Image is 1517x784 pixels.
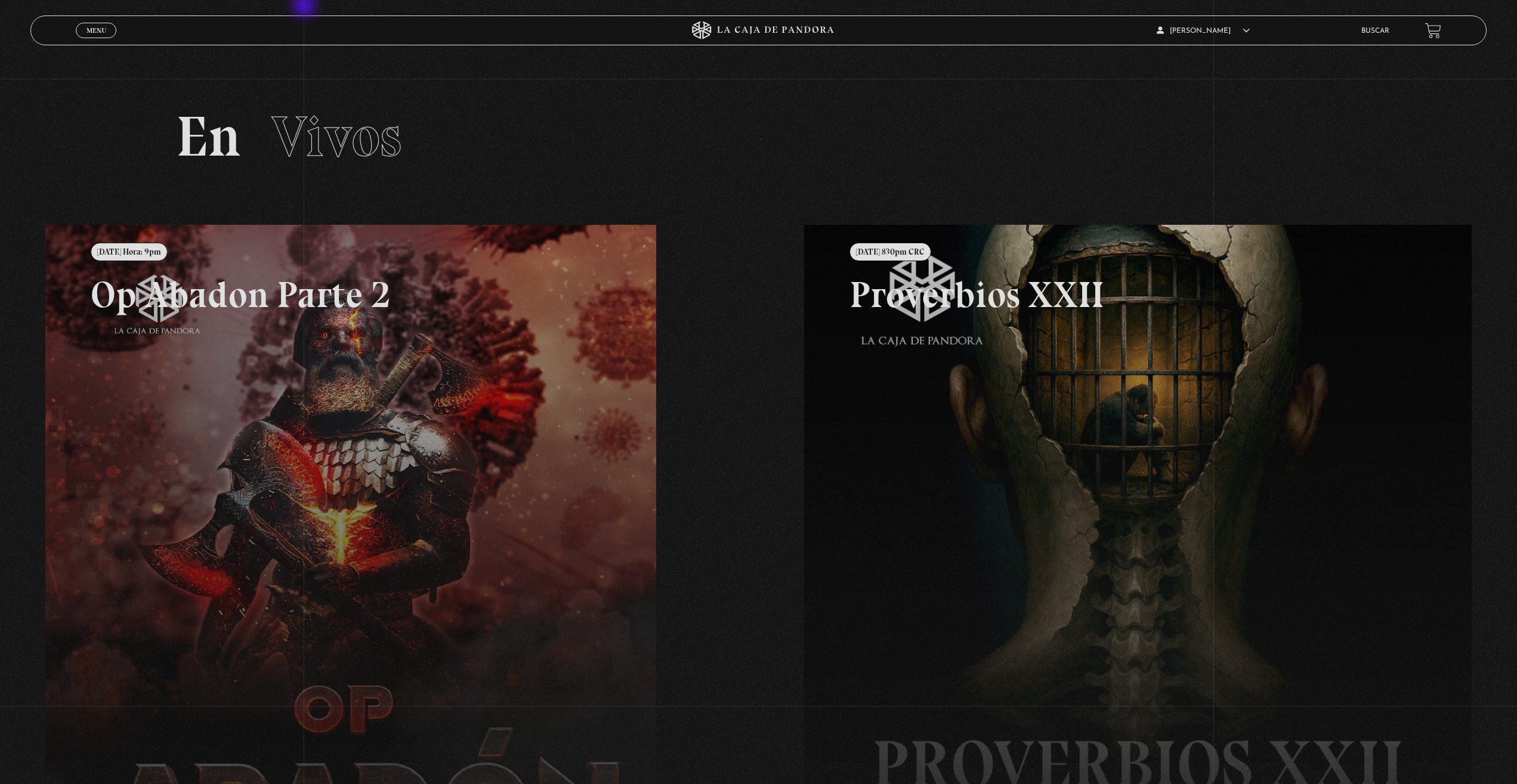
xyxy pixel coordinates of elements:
[1425,23,1441,39] a: View your shopping cart
[86,27,106,34] span: Menu
[271,103,401,171] span: Vivos
[176,109,1341,165] h2: En
[1361,27,1389,35] a: Buscar
[82,37,110,45] span: Cerrar
[1157,27,1250,35] span: [PERSON_NAME]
